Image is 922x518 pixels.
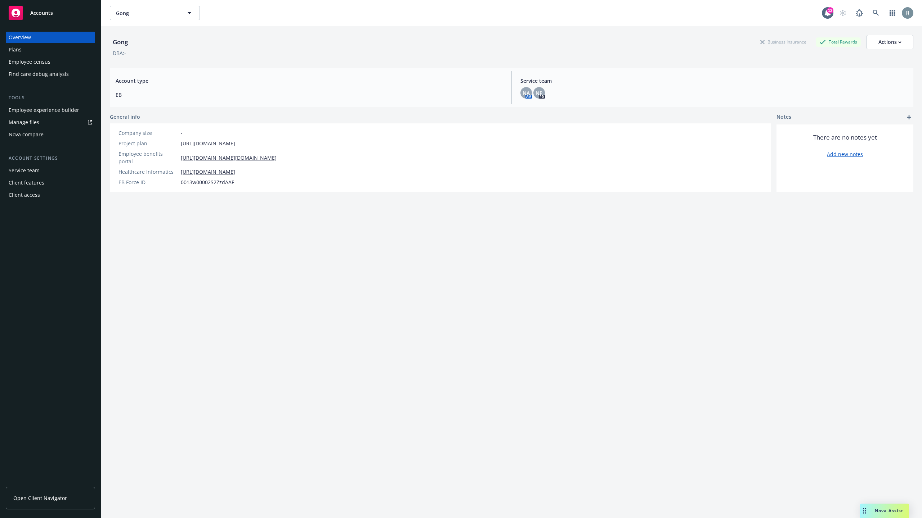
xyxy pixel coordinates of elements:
span: 0013w00002S2ZzdAAF [181,178,234,186]
a: Employee experience builder [6,104,95,116]
div: EB Force ID [118,178,178,186]
span: General info [110,113,140,121]
a: Client access [6,189,95,201]
div: Client access [9,189,40,201]
img: photo [902,7,913,19]
a: Employee census [6,56,95,68]
a: Add new notes [827,150,863,158]
a: Accounts [6,3,95,23]
button: Actions [867,35,913,49]
span: Accounts [30,10,53,16]
a: add [905,113,913,122]
a: Manage files [6,117,95,128]
div: 12 [827,7,833,14]
div: Tools [6,94,95,101]
span: Account type [116,77,503,85]
div: Healthcare Informatics [118,168,178,176]
span: There are no notes yet [813,133,877,142]
a: Search [869,6,883,20]
span: Service team [520,77,908,85]
div: Nova compare [9,129,44,140]
a: Find care debug analysis [6,68,95,80]
div: Actions [878,35,901,49]
div: Employee benefits portal [118,150,178,165]
div: Overview [9,32,31,43]
div: Employee census [9,56,50,68]
span: NA [523,89,530,97]
div: Project plan [118,140,178,147]
div: Service team [9,165,40,176]
button: Nova Assist [860,504,909,518]
span: Open Client Navigator [13,494,67,502]
div: Plans [9,44,22,55]
div: Employee experience builder [9,104,79,116]
div: Account settings [6,155,95,162]
span: Notes [776,113,791,122]
span: EB [116,91,503,99]
a: [URL][DOMAIN_NAME] [181,168,235,176]
div: DBA: - [113,49,126,57]
span: - [181,129,183,137]
div: Drag to move [860,504,869,518]
div: Total Rewards [816,37,861,46]
span: Gong [116,9,178,17]
a: Service team [6,165,95,176]
div: Client features [9,177,44,188]
a: Start snowing [836,6,850,20]
a: [URL][DOMAIN_NAME][DOMAIN_NAME] [181,154,277,162]
div: Find care debug analysis [9,68,69,80]
span: NP [536,89,543,97]
div: Manage files [9,117,39,128]
div: Business Insurance [757,37,810,46]
a: Overview [6,32,95,43]
a: Report a Bug [852,6,867,20]
button: Gong [110,6,200,20]
a: Nova compare [6,129,95,140]
a: Client features [6,177,95,188]
span: Nova Assist [875,508,903,514]
a: Plans [6,44,95,55]
div: Company size [118,129,178,137]
a: Switch app [885,6,900,20]
a: [URL][DOMAIN_NAME] [181,140,235,147]
div: Gong [110,37,131,47]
